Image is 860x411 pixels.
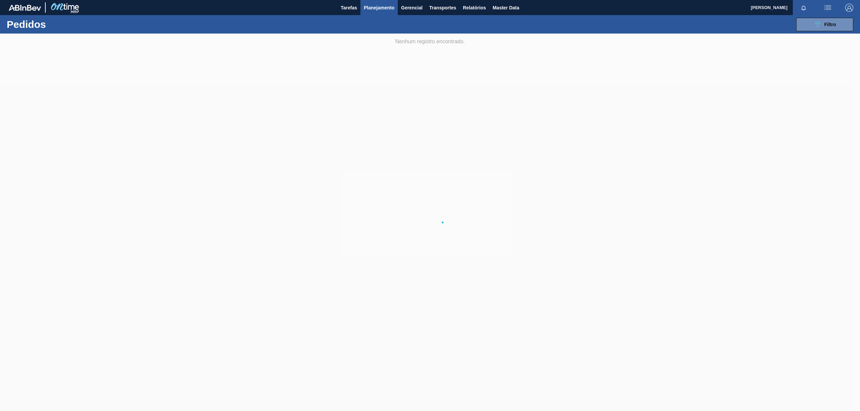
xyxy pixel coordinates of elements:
[429,4,456,12] span: Transportes
[364,4,394,12] span: Planejamento
[492,4,519,12] span: Master Data
[793,3,814,12] button: Notificações
[796,18,853,31] button: Filtro
[845,4,853,12] img: Logout
[401,4,423,12] span: Gerencial
[7,20,111,28] h1: Pedidos
[341,4,357,12] span: Tarefas
[463,4,486,12] span: Relatórios
[824,4,832,12] img: userActions
[9,5,41,11] img: TNhmsLtSVTkK8tSr43FrP2fwEKptu5GPRR3wAAAABJRU5ErkJggg==
[824,22,836,27] span: Filtro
